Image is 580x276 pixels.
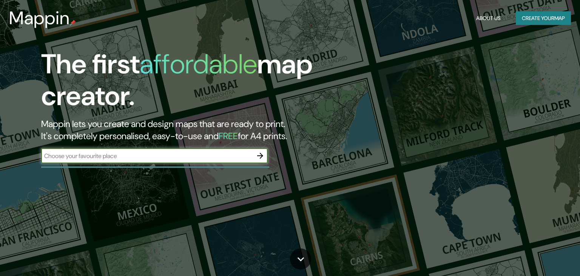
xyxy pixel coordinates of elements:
[140,47,257,82] h1: affordable
[473,11,504,25] button: About Us
[9,8,70,29] h3: Mappin
[41,118,331,142] h2: Mappin lets you create and design maps that are ready to print. It's completely personalised, eas...
[70,20,76,26] img: mappin-pin
[219,130,238,142] h5: FREE
[41,48,331,118] h1: The first map creator.
[41,152,253,160] input: Choose your favourite place
[516,11,571,25] button: Create yourmap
